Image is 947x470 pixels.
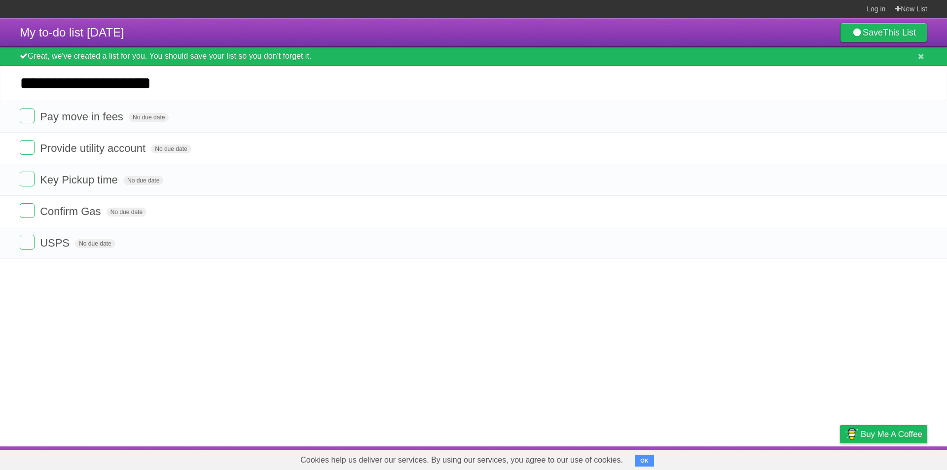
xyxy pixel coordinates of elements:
[123,176,163,185] span: No due date
[709,449,729,468] a: About
[151,145,191,153] span: No due date
[20,140,35,155] label: Done
[40,142,148,154] span: Provide utility account
[40,110,126,123] span: Pay move in fees
[861,426,922,443] span: Buy me a coffee
[883,28,916,37] b: This List
[20,172,35,186] label: Done
[827,449,853,468] a: Privacy
[20,26,124,39] span: My to-do list [DATE]
[40,205,103,217] span: Confirm Gas
[20,235,35,250] label: Done
[865,449,927,468] a: Suggest a feature
[291,450,633,470] span: Cookies help us deliver our services. By using our services, you agree to our use of cookies.
[129,113,169,122] span: No due date
[741,449,781,468] a: Developers
[20,203,35,218] label: Done
[40,237,72,249] span: USPS
[840,23,927,42] a: SaveThis List
[635,455,654,467] button: OK
[107,208,146,217] span: No due date
[845,426,858,442] img: Buy me a coffee
[75,239,115,248] span: No due date
[20,108,35,123] label: Done
[40,174,120,186] span: Key Pickup time
[840,425,927,443] a: Buy me a coffee
[794,449,815,468] a: Terms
